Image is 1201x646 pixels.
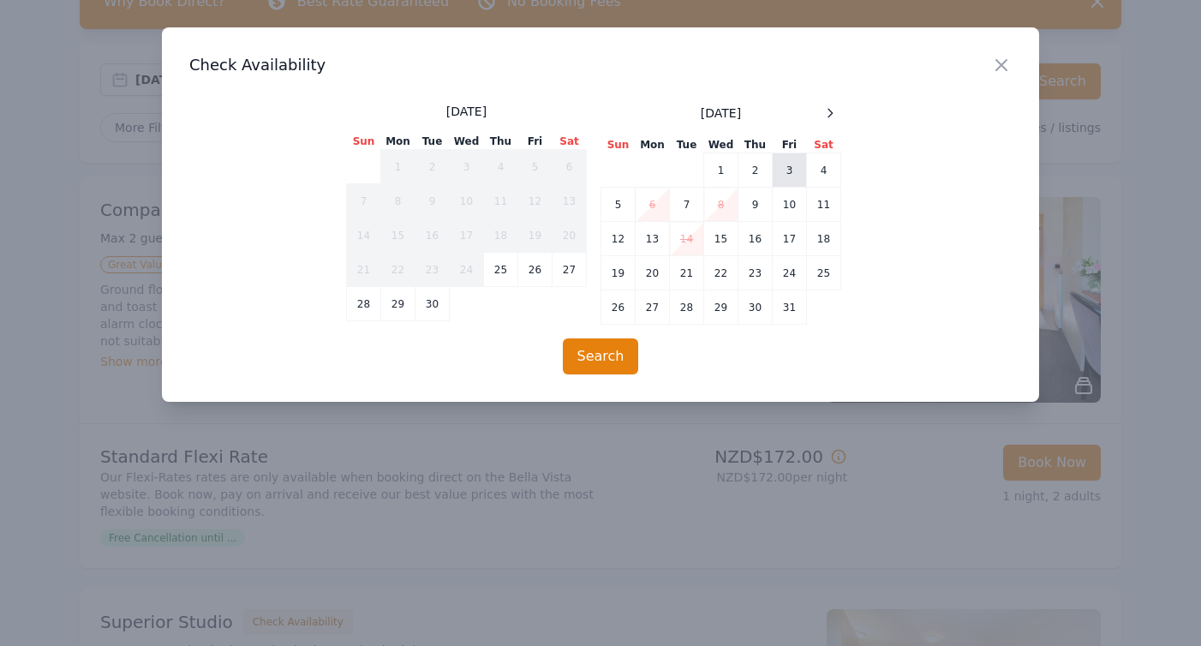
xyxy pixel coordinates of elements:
[601,222,636,256] td: 12
[670,137,704,153] th: Tue
[381,184,415,218] td: 8
[807,188,841,222] td: 11
[415,253,450,287] td: 23
[670,222,704,256] td: 14
[553,134,587,150] th: Sat
[347,218,381,253] td: 14
[636,222,670,256] td: 13
[636,290,670,325] td: 27
[773,256,807,290] td: 24
[415,184,450,218] td: 9
[450,253,484,287] td: 24
[347,184,381,218] td: 7
[381,134,415,150] th: Mon
[738,256,773,290] td: 23
[484,253,518,287] td: 25
[381,218,415,253] td: 15
[807,256,841,290] td: 25
[807,137,841,153] th: Sat
[636,256,670,290] td: 20
[670,188,704,222] td: 7
[807,222,841,256] td: 18
[704,137,738,153] th: Wed
[484,218,518,253] td: 18
[738,153,773,188] td: 2
[704,222,738,256] td: 15
[704,188,738,222] td: 8
[450,218,484,253] td: 17
[807,153,841,188] td: 4
[553,253,587,287] td: 27
[450,184,484,218] td: 10
[381,253,415,287] td: 22
[518,218,553,253] td: 19
[381,287,415,321] td: 29
[553,184,587,218] td: 13
[518,184,553,218] td: 12
[601,290,636,325] td: 26
[670,256,704,290] td: 21
[415,287,450,321] td: 30
[704,256,738,290] td: 22
[518,253,553,287] td: 26
[601,256,636,290] td: 19
[484,184,518,218] td: 11
[704,153,738,188] td: 1
[553,150,587,184] td: 6
[518,150,553,184] td: 5
[601,137,636,153] th: Sun
[773,153,807,188] td: 3
[518,134,553,150] th: Fri
[415,134,450,150] th: Tue
[446,103,487,120] span: [DATE]
[450,150,484,184] td: 3
[450,134,484,150] th: Wed
[601,188,636,222] td: 5
[553,218,587,253] td: 20
[704,290,738,325] td: 29
[738,137,773,153] th: Thu
[773,188,807,222] td: 10
[670,290,704,325] td: 28
[738,188,773,222] td: 9
[347,134,381,150] th: Sun
[415,150,450,184] td: 2
[484,134,518,150] th: Thu
[773,222,807,256] td: 17
[381,150,415,184] td: 1
[738,290,773,325] td: 30
[636,137,670,153] th: Mon
[415,218,450,253] td: 16
[347,253,381,287] td: 21
[189,55,1012,75] h3: Check Availability
[738,222,773,256] td: 16
[773,290,807,325] td: 31
[563,338,639,374] button: Search
[636,188,670,222] td: 6
[773,137,807,153] th: Fri
[347,287,381,321] td: 28
[484,150,518,184] td: 4
[701,105,741,122] span: [DATE]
